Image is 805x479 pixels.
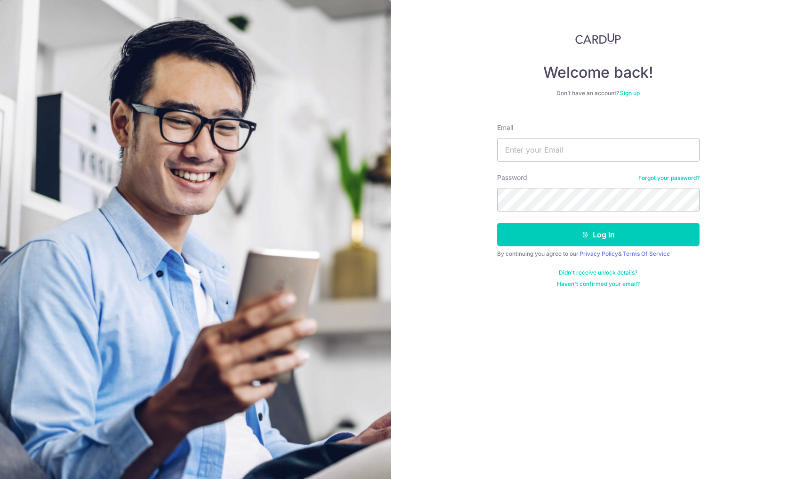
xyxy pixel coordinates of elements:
a: Privacy Policy [580,250,618,257]
button: Log in [497,223,700,246]
label: Password [497,173,527,182]
img: CardUp Logo [575,33,621,44]
a: Haven't confirmed your email? [557,280,640,288]
a: Terms Of Service [623,250,670,257]
h4: Welcome back! [497,63,700,82]
label: Email [497,123,513,132]
input: Enter your Email [497,138,700,162]
div: By continuing you agree to our & [497,250,700,258]
a: Sign up [620,89,640,97]
a: Forgot your password? [638,174,700,182]
div: Don’t have an account? [497,89,700,97]
a: Didn't receive unlock details? [559,269,637,276]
